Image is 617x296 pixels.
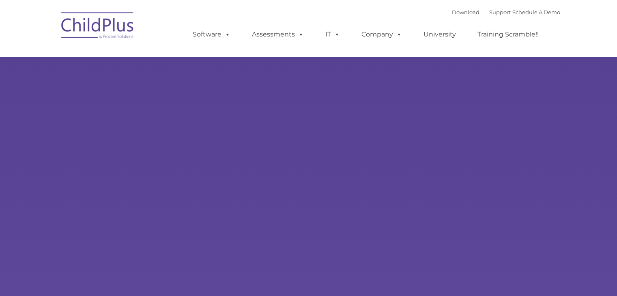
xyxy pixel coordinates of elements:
img: ChildPlus by Procare Solutions [57,6,138,47]
a: Schedule A Demo [512,9,560,15]
a: Training Scramble!! [469,26,547,43]
a: Download [452,9,479,15]
a: Assessments [244,26,312,43]
a: Support [489,9,511,15]
a: Company [353,26,410,43]
a: IT [317,26,348,43]
a: University [415,26,464,43]
font: | [452,9,560,15]
a: Software [185,26,239,43]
